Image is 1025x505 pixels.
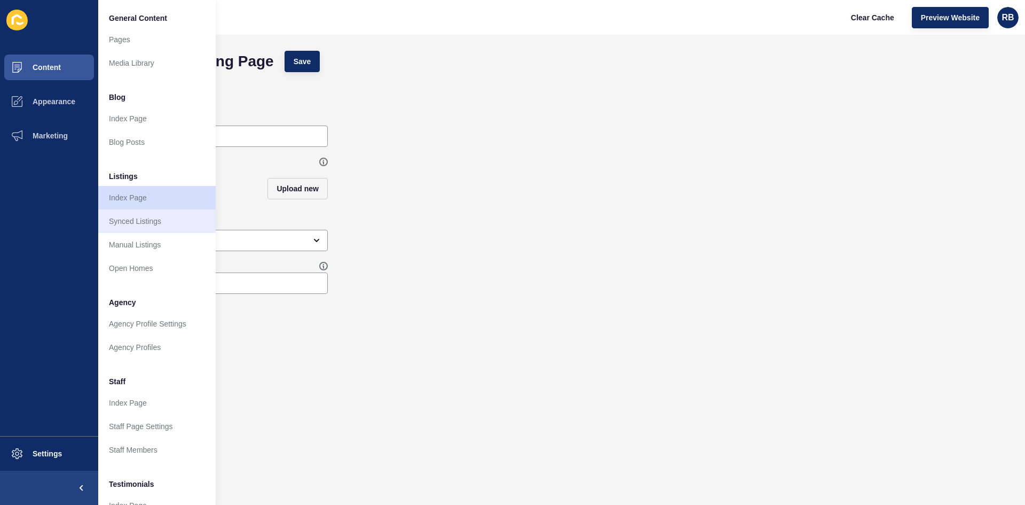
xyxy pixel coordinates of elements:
[267,178,328,199] button: Upload new
[98,28,216,51] a: Pages
[109,297,136,308] span: Agency
[98,312,216,336] a: Agency Profile Settings
[98,186,216,209] a: Index Page
[109,479,154,490] span: Testimonials
[98,391,216,415] a: Index Page
[842,7,903,28] button: Clear Cache
[1002,12,1014,23] span: RB
[912,7,989,28] button: Preview Website
[98,438,216,462] a: Staff Members
[98,209,216,233] a: Synced Listings
[98,233,216,257] a: Manual Listings
[98,336,216,359] a: Agency Profiles
[98,130,216,154] a: Blog Posts
[109,92,125,103] span: Blog
[294,56,311,67] span: Save
[98,257,216,280] a: Open Homes
[109,171,138,182] span: Listings
[921,12,980,23] span: Preview Website
[285,51,320,72] button: Save
[109,376,125,387] span: Staff
[277,183,319,194] span: Upload new
[114,230,328,251] div: open menu
[98,415,216,438] a: Staff Page Settings
[98,51,216,75] a: Media Library
[851,12,894,23] span: Clear Cache
[109,13,167,24] span: General Content
[98,107,216,130] a: Index Page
